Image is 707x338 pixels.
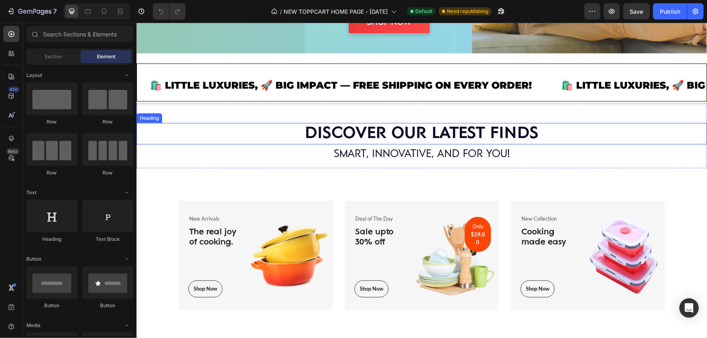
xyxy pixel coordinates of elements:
[97,53,115,60] span: Element
[26,118,77,125] div: Row
[280,7,282,16] span: /
[120,253,133,266] span: Toggle open
[630,8,643,15] span: Save
[82,302,133,309] div: Button
[57,262,81,270] div: Shop Now
[120,319,133,332] span: Toggle open
[26,72,42,79] span: Layout
[26,255,41,263] span: Button
[653,3,687,19] button: Publish
[334,200,349,208] p: Only
[389,262,413,270] div: Shop Now
[82,118,133,125] div: Row
[384,258,418,275] button: Shop Now
[52,258,86,275] button: Shop Now
[218,258,252,275] button: Shop Now
[26,169,77,176] div: Row
[385,205,432,225] p: Cooking made easy
[415,8,432,15] span: Default
[26,322,41,329] span: Media
[26,26,133,42] input: Search Sections & Elements
[45,53,62,60] span: Section
[284,7,388,16] span: NEW TOPPCART HOME PAGE - [DATE]
[446,178,528,288] img: Alt Image
[82,236,133,243] div: Text Block
[623,3,650,19] button: Save
[223,262,247,270] div: Shop Now
[219,192,266,200] p: Deal of The Day
[385,192,432,200] p: New Collection
[8,86,19,93] div: 450
[26,236,77,243] div: Heading
[53,192,100,200] p: New Arrivals
[26,302,77,309] div: Button
[53,205,100,225] p: The real joy of cooking.
[334,208,348,223] strong: $29.00
[1,123,570,141] p: SMART, INNOVATIVE, AND FOR YOU!
[153,3,186,19] div: Undo/Redo
[26,189,36,196] span: Text
[6,148,19,155] div: Beta
[114,178,196,288] img: Alt Image
[679,298,699,318] div: Open Intercom Messenger
[137,23,707,338] iframe: Design area
[3,3,60,19] button: 7
[447,8,488,15] span: Need republishing
[2,92,24,99] div: Heading
[13,57,395,68] a: 🛍️ LITTLE LUXURIES, 🚀 BIG IMPACT — FREE SHIPPING ON EVERY ORDER!
[660,7,680,16] div: Publish
[82,169,133,176] div: Row
[53,6,57,16] p: 7
[280,178,362,288] img: Alt Image
[219,205,266,225] p: Sale upto 30% off
[120,69,133,82] span: Toggle open
[120,186,133,199] span: Toggle open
